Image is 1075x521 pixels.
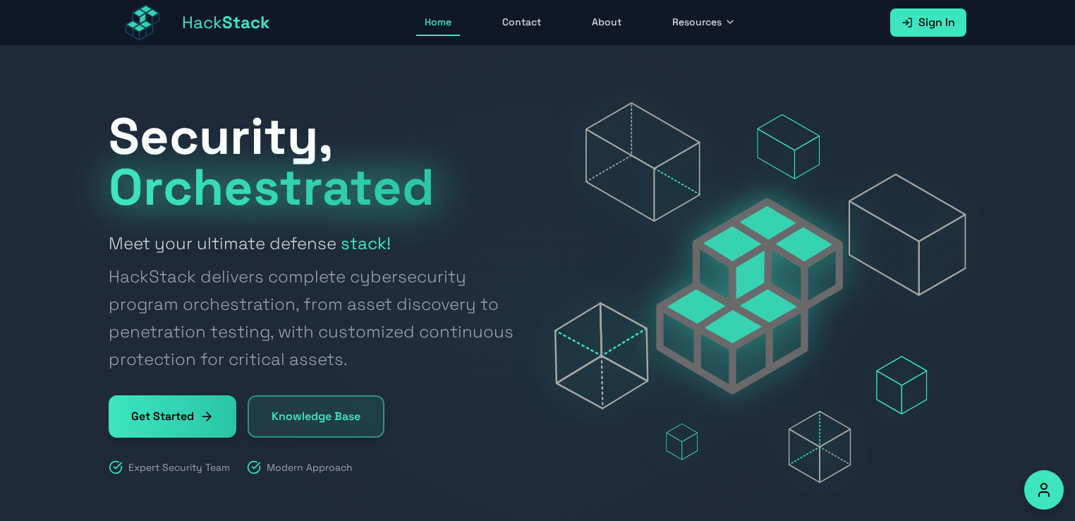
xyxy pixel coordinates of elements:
a: Home [416,9,460,36]
span: Hack [182,11,270,34]
span: HackStack delivers complete cybersecurity program orchestration, from asset discovery to penetrat... [109,263,521,373]
div: Expert Security Team [109,460,230,474]
h1: Security, [109,111,521,212]
span: Stack [222,11,270,33]
span: Sign In [918,14,955,31]
div: Modern Approach [247,460,353,474]
button: Resources [664,9,744,36]
a: About [583,9,630,36]
strong: stack! [341,232,391,254]
a: Get Started [109,395,236,438]
span: Resources [672,15,722,29]
a: Knowledge Base [248,395,384,438]
a: Sign In [890,8,966,37]
a: Contact [494,9,549,36]
h2: Meet your ultimate defense [109,229,521,373]
span: Orchestrated [109,155,435,220]
button: Accessibility Options [1024,470,1064,510]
